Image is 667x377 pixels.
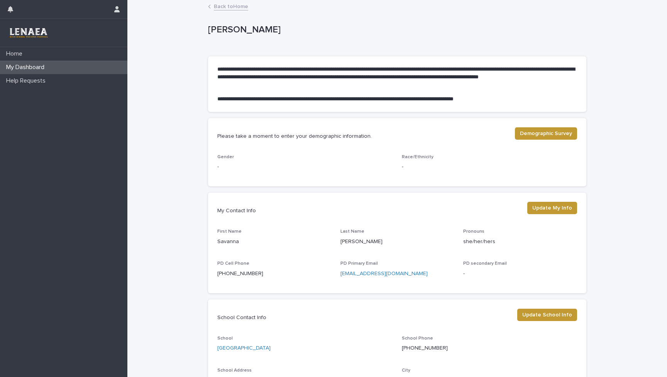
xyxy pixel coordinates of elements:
span: City [402,368,410,373]
p: Please take a moment to enter your demographic information. [217,133,509,140]
p: [PERSON_NAME] [208,24,583,36]
span: PD Cell Phone [217,261,249,266]
p: - [463,270,577,278]
button: Demographic Survey [515,127,577,140]
span: Last Name [340,229,364,234]
p: - [402,163,577,171]
p: Savanna [217,238,331,246]
p: Home [3,50,29,57]
img: 3TRreipReCSEaaZc33pQ [6,25,51,41]
p: - [217,163,393,171]
a: [PHONE_NUMBER] [217,271,263,276]
span: School Address [217,368,252,373]
p: Help Requests [3,77,52,85]
span: School [217,336,233,341]
p: [PERSON_NAME] [340,238,454,246]
a: [EMAIL_ADDRESS][DOMAIN_NAME] [340,271,428,276]
span: School Phone [402,336,433,341]
span: Race/Ethnicity [402,155,433,159]
span: Update School Info [522,311,572,319]
span: Update My Info [532,204,572,212]
p: My Dashboard [3,64,51,71]
span: Demographic Survey [520,130,572,137]
span: First Name [217,229,242,234]
span: PD Primary Email [340,261,378,266]
p: she/her/hers [463,238,577,246]
p: [PHONE_NUMBER] [402,344,577,352]
span: Gender [217,155,234,159]
a: [GEOGRAPHIC_DATA] [217,344,271,352]
a: Back toHome [214,2,248,10]
button: Update My Info [527,202,577,214]
span: PD secondary Email [463,261,507,266]
button: Update School Info [517,309,577,321]
span: Pronouns [463,229,484,234]
p: My Contact Info [217,207,521,214]
p: School Contact Info [217,314,511,321]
